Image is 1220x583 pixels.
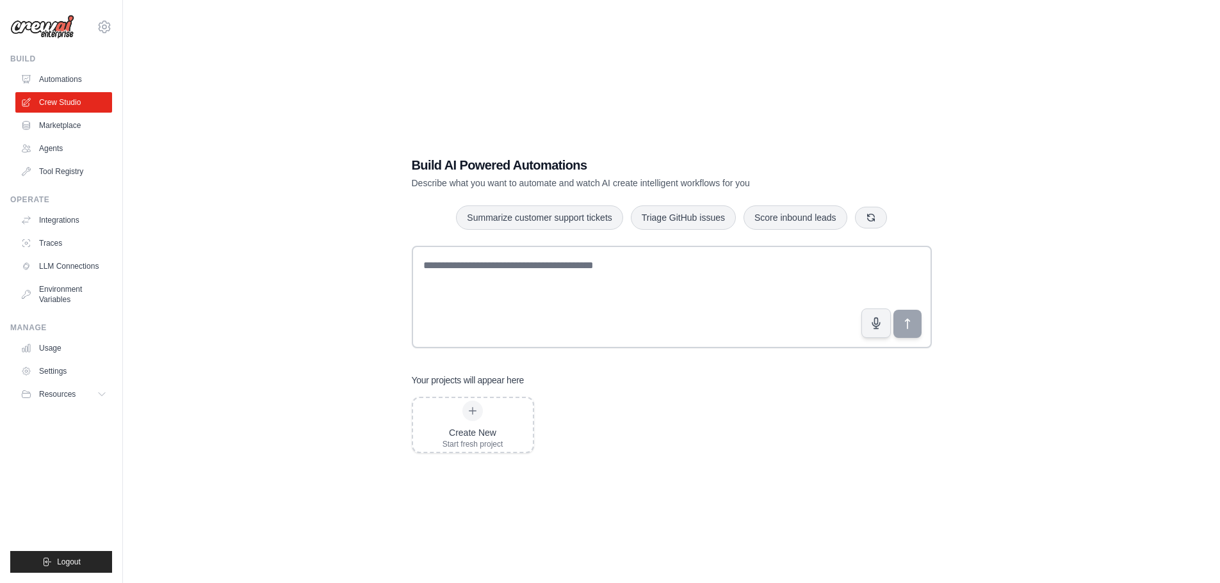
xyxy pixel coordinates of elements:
a: Traces [15,233,112,253]
button: Logout [10,551,112,573]
a: Settings [15,361,112,381]
h3: Your projects will appear here [412,374,525,387]
a: Usage [15,338,112,358]
button: Click to speak your automation idea [861,308,891,338]
a: Automations [15,69,112,90]
a: Environment Variables [15,279,112,310]
button: Triage GitHub issues [631,205,736,230]
div: Operate [10,195,112,205]
a: LLM Connections [15,256,112,276]
button: Summarize customer support tickets [456,205,622,230]
a: Tool Registry [15,161,112,182]
a: Integrations [15,210,112,230]
div: Manage [10,323,112,333]
div: Create New [443,426,503,439]
button: Get new suggestions [855,207,887,228]
p: Describe what you want to automate and watch AI create intelligent workflows for you [412,177,842,189]
button: Score inbound leads [744,205,847,230]
a: Marketplace [15,115,112,136]
button: Resources [15,384,112,404]
span: Resources [39,389,76,399]
a: Crew Studio [15,92,112,113]
h1: Build AI Powered Automations [412,156,842,174]
div: Build [10,54,112,64]
div: Start fresh project [443,439,503,449]
a: Agents [15,138,112,159]
img: Logo [10,15,74,39]
span: Logout [57,557,81,567]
